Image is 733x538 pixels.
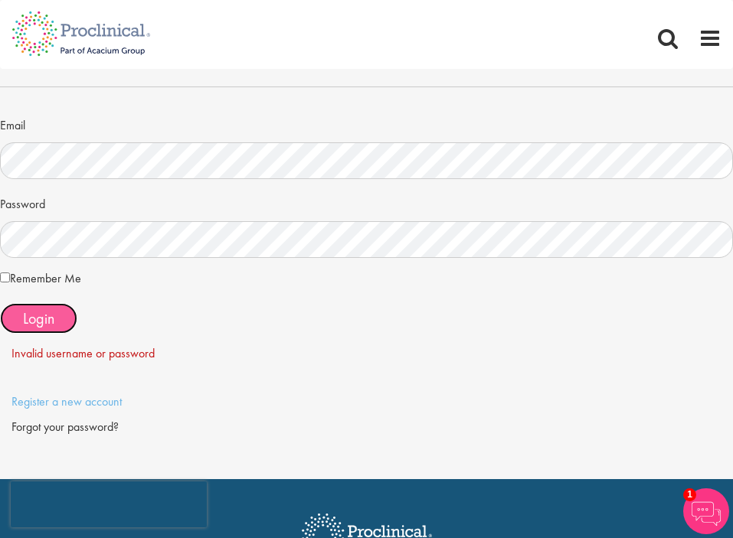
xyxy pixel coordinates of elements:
div: Invalid username or password [11,345,722,363]
span: 1 [683,488,696,501]
a: Register a new account [11,393,122,409]
span: Login [23,308,54,328]
img: Chatbot [683,488,729,534]
iframe: reCAPTCHA [11,481,207,527]
div: Forgot your password? [11,419,722,436]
